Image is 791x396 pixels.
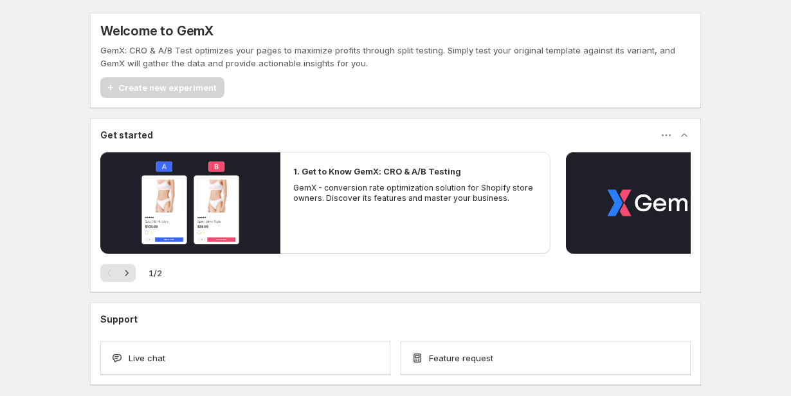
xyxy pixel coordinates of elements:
[293,165,461,178] h2: 1. Get to Know GemX: CRO & A/B Testing
[100,23,214,39] h5: Welcome to GemX
[129,352,165,364] span: Live chat
[100,44,691,70] p: GemX: CRO & A/B Test optimizes your pages to maximize profits through split testing. Simply test ...
[293,183,538,203] p: GemX - conversion rate optimization solution for Shopify store owners. Discover its features and ...
[100,313,138,326] h3: Support
[100,129,153,142] h3: Get started
[149,267,162,279] span: 1 / 2
[429,352,493,364] span: Feature request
